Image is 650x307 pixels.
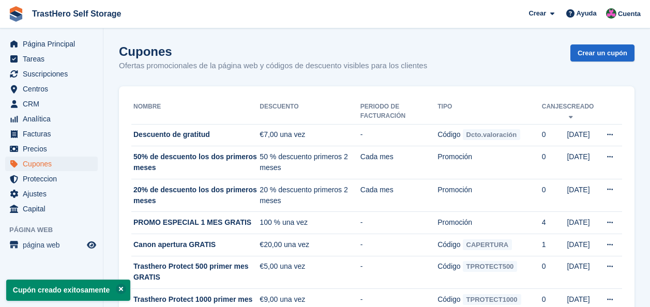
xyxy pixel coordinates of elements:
[463,261,518,272] span: TPROTECT500
[119,44,427,58] h1: Cupones
[463,239,512,250] span: CAPERTURA
[5,202,98,216] a: menu
[8,6,24,22] img: stora-icon-8386f47178a22dfd0bd8f6a31ec36ba5ce8667c1dd55bd0f319d3a0aa187defe.svg
[9,225,103,235] span: Página web
[360,179,437,212] td: Cada mes
[542,256,567,289] td: 0
[567,234,600,256] td: [DATE]
[437,179,542,212] td: Promoción
[260,179,360,212] td: 20 % descuento primeros 2 meses
[23,37,85,51] span: Página Principal
[260,124,360,146] td: €7,00 una vez
[463,129,521,140] span: Dcto.valoración
[23,238,85,252] span: página web
[542,99,567,125] th: Canjes
[260,234,360,256] td: €20,00 una vez
[5,67,98,81] a: menu
[23,157,85,171] span: Cupones
[360,256,437,289] td: -
[567,179,600,212] td: [DATE]
[5,238,98,252] a: menú
[131,146,260,179] td: 50% de descuento los dos primeros meses
[131,179,260,212] td: 20% de descuento los dos primeros meses
[131,256,260,289] td: Trasthero Protect 500 primer mes GRATIS
[542,212,567,234] td: 4
[606,8,616,19] img: Marua Grioui
[567,124,600,146] td: [DATE]
[437,146,542,179] td: Promoción
[542,146,567,179] td: 0
[23,202,85,216] span: Capital
[131,212,260,234] td: PROMO ESPECIAL 1 MES GRATIS
[5,52,98,66] a: menu
[131,234,260,256] td: Canon apertura GRATIS
[360,212,437,234] td: -
[437,234,542,256] td: Código
[5,112,98,126] a: menu
[23,142,85,156] span: Precios
[23,112,85,126] span: Analítica
[437,256,542,289] td: Código
[28,5,126,22] a: TrastHero Self Storage
[5,187,98,201] a: menu
[577,8,597,19] span: Ayuda
[23,97,85,111] span: CRM
[5,97,98,111] a: menu
[618,9,641,19] span: Cuenta
[437,212,542,234] td: Promoción
[567,146,600,179] td: [DATE]
[360,124,437,146] td: -
[5,82,98,96] a: menu
[360,234,437,256] td: -
[23,127,85,141] span: Facturas
[131,99,260,125] th: Nombre
[542,179,567,212] td: 0
[260,99,360,125] th: Descuento
[567,256,600,289] td: [DATE]
[5,142,98,156] a: menu
[5,157,98,171] a: menu
[6,280,130,301] p: Cupón creado exitosamente
[542,234,567,256] td: 1
[5,127,98,141] a: menu
[567,103,594,119] a: Creado
[437,99,542,125] th: Tipo
[119,60,427,72] p: Ofertas promocionales de la página web y códigos de descuento visibles para los clientes
[5,172,98,186] a: menu
[85,239,98,251] a: Vista previa de la tienda
[570,44,634,62] a: Crear un cupón
[131,124,260,146] td: Descuento de gratitud
[260,256,360,289] td: €5,00 una vez
[23,187,85,201] span: Ajustes
[360,146,437,179] td: Cada mes
[542,124,567,146] td: 0
[360,99,437,125] th: Periodo de facturación
[23,52,85,66] span: Tareas
[260,212,360,234] td: 100 % una vez
[5,37,98,51] a: menu
[23,82,85,96] span: Centros
[23,172,85,186] span: Proteccion
[437,124,542,146] td: Código
[463,294,521,305] span: TPROTECT1000
[567,212,600,234] td: [DATE]
[23,67,85,81] span: Suscripciones
[260,146,360,179] td: 50 % descuento primeros 2 meses
[528,8,546,19] span: Crear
